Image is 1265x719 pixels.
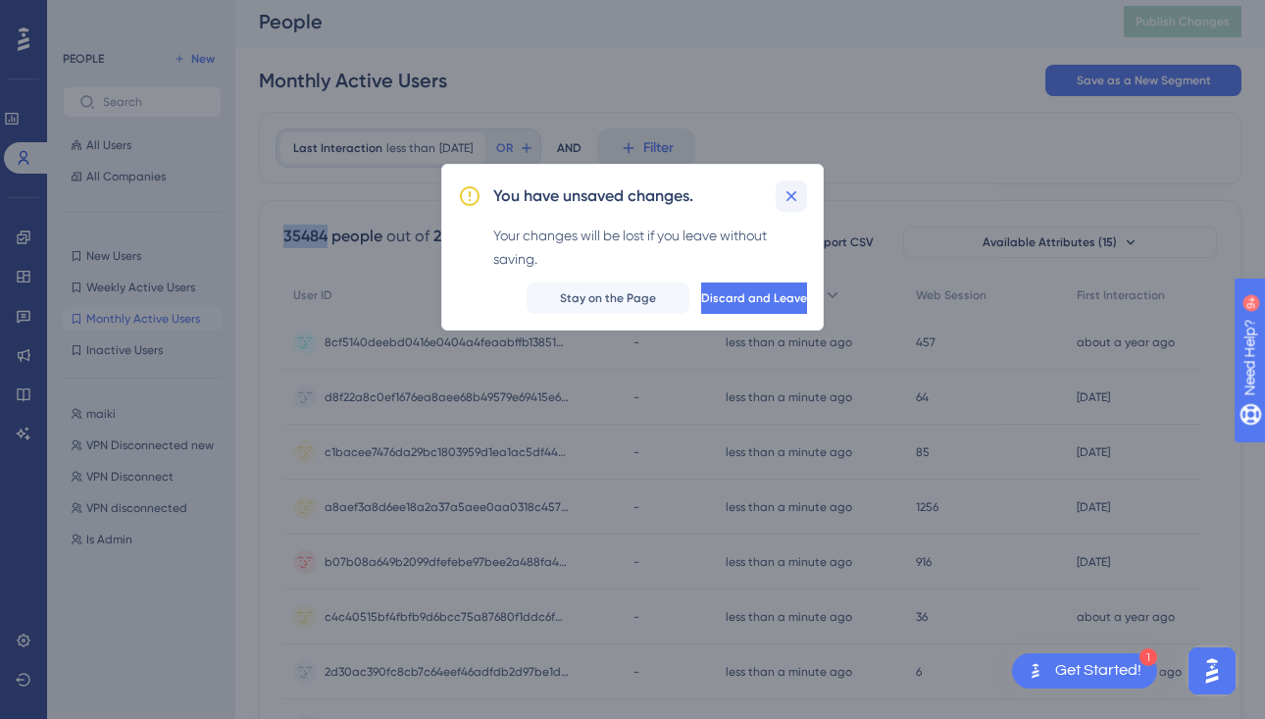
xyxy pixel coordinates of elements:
[1024,659,1047,683] img: launcher-image-alternative-text
[1012,653,1157,689] div: Open Get Started! checklist, remaining modules: 1
[493,184,693,208] h2: You have unsaved changes.
[1139,648,1157,666] div: 1
[701,290,807,306] span: Discard and Leave
[46,5,123,28] span: Need Help?
[493,224,807,271] div: Your changes will be lost if you leave without saving.
[133,10,145,26] div: 9+
[1183,642,1241,700] iframe: UserGuiding AI Assistant Launcher
[1055,660,1141,682] div: Get Started!
[560,290,656,306] span: Stay on the Page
